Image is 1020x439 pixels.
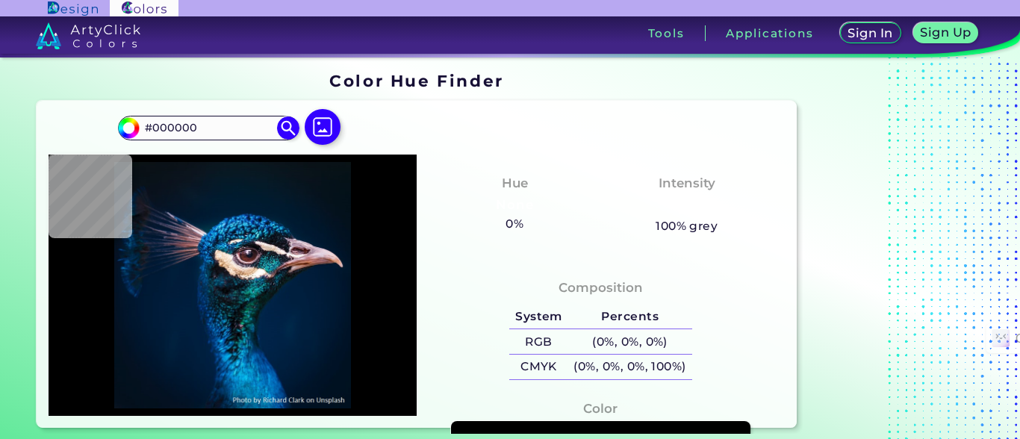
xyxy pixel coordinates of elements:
[56,162,409,408] img: img_pavlin.jpg
[48,1,98,16] img: ArtyClick Design logo
[36,22,141,49] img: logo_artyclick_colors_white.svg
[583,398,618,420] h4: Color
[843,24,898,43] a: Sign In
[490,196,540,214] h3: None
[726,28,813,39] h3: Applications
[850,28,890,39] h5: Sign In
[140,118,279,138] input: type color..
[509,355,567,379] h5: CMYK
[656,217,718,236] h5: 100% grey
[568,355,692,379] h5: (0%, 0%, 0%, 100%)
[500,214,529,234] h5: 0%
[502,172,528,194] h4: Hue
[559,277,643,299] h4: Composition
[659,172,715,194] h4: Intensity
[568,305,692,329] h5: Percents
[916,24,975,43] a: Sign Up
[305,109,340,145] img: icon picture
[329,69,503,92] h1: Color Hue Finder
[509,305,567,329] h5: System
[648,28,685,39] h3: Tools
[568,329,692,354] h5: (0%, 0%, 0%)
[277,116,299,139] img: icon search
[509,329,567,354] h5: RGB
[923,27,969,38] h5: Sign Up
[662,196,712,214] h3: None
[803,66,989,435] iframe: Advertisement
